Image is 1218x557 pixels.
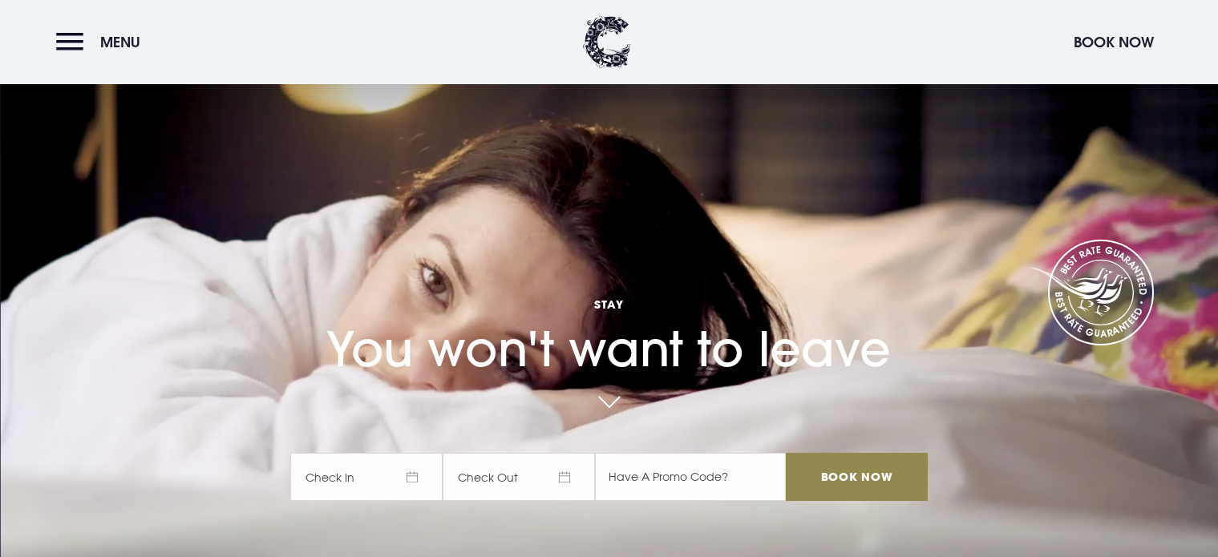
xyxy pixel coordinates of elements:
span: Check Out [443,453,595,501]
input: Book Now [786,453,927,501]
span: Check In [290,453,443,501]
button: Menu [56,25,148,59]
span: Menu [100,33,140,51]
img: Clandeboye Lodge [583,16,631,68]
h1: You won't want to leave [290,260,927,377]
button: Book Now [1066,25,1162,59]
span: Stay [290,297,927,312]
input: Have A Promo Code? [595,453,786,501]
